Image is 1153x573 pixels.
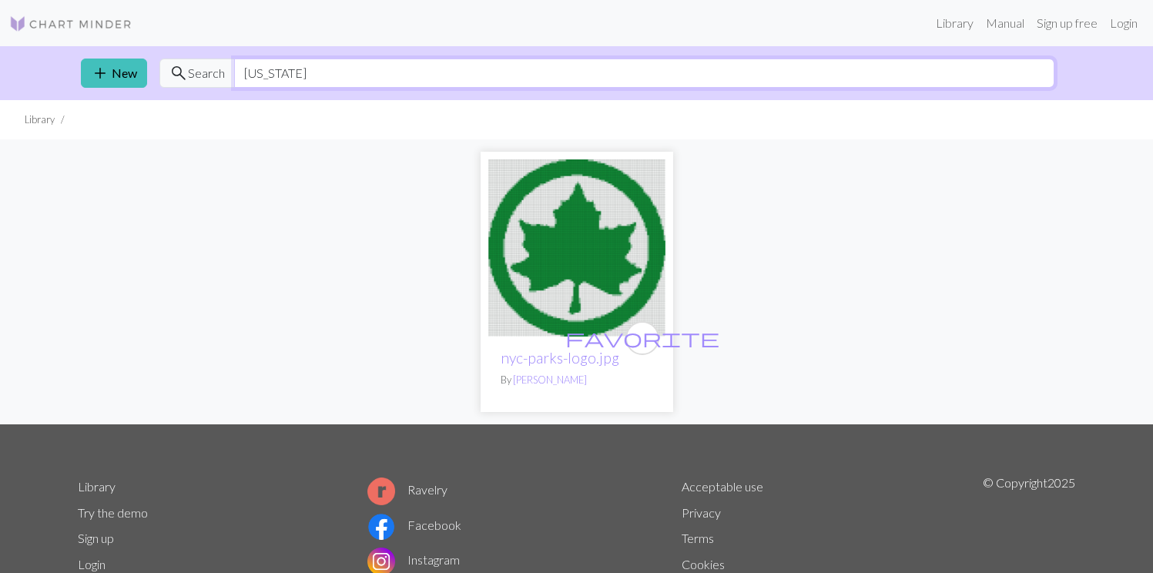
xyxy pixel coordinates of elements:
[682,479,763,494] a: Acceptable use
[367,552,460,567] a: Instagram
[501,349,619,367] a: nyc-parks-logo.jpg
[501,373,653,387] p: By
[25,112,55,127] li: Library
[78,479,116,494] a: Library
[78,557,106,571] a: Login
[367,477,395,505] img: Ravelry logo
[367,513,395,541] img: Facebook logo
[367,518,461,532] a: Facebook
[682,531,714,545] a: Terms
[488,239,665,253] a: nyc-parks-logo.jpg
[169,62,188,84] span: search
[91,62,109,84] span: add
[565,326,719,350] span: favorite
[9,15,132,33] img: Logo
[565,323,719,354] i: favourite
[81,59,147,88] a: New
[488,159,665,337] img: nyc-parks-logo.jpg
[1104,8,1144,39] a: Login
[1031,8,1104,39] a: Sign up free
[367,482,447,497] a: Ravelry
[78,531,114,545] a: Sign up
[980,8,1031,39] a: Manual
[625,321,659,355] button: favourite
[513,374,587,386] a: [PERSON_NAME]
[682,557,725,571] a: Cookies
[78,505,148,520] a: Try the demo
[930,8,980,39] a: Library
[682,505,721,520] a: Privacy
[188,64,225,82] span: Search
